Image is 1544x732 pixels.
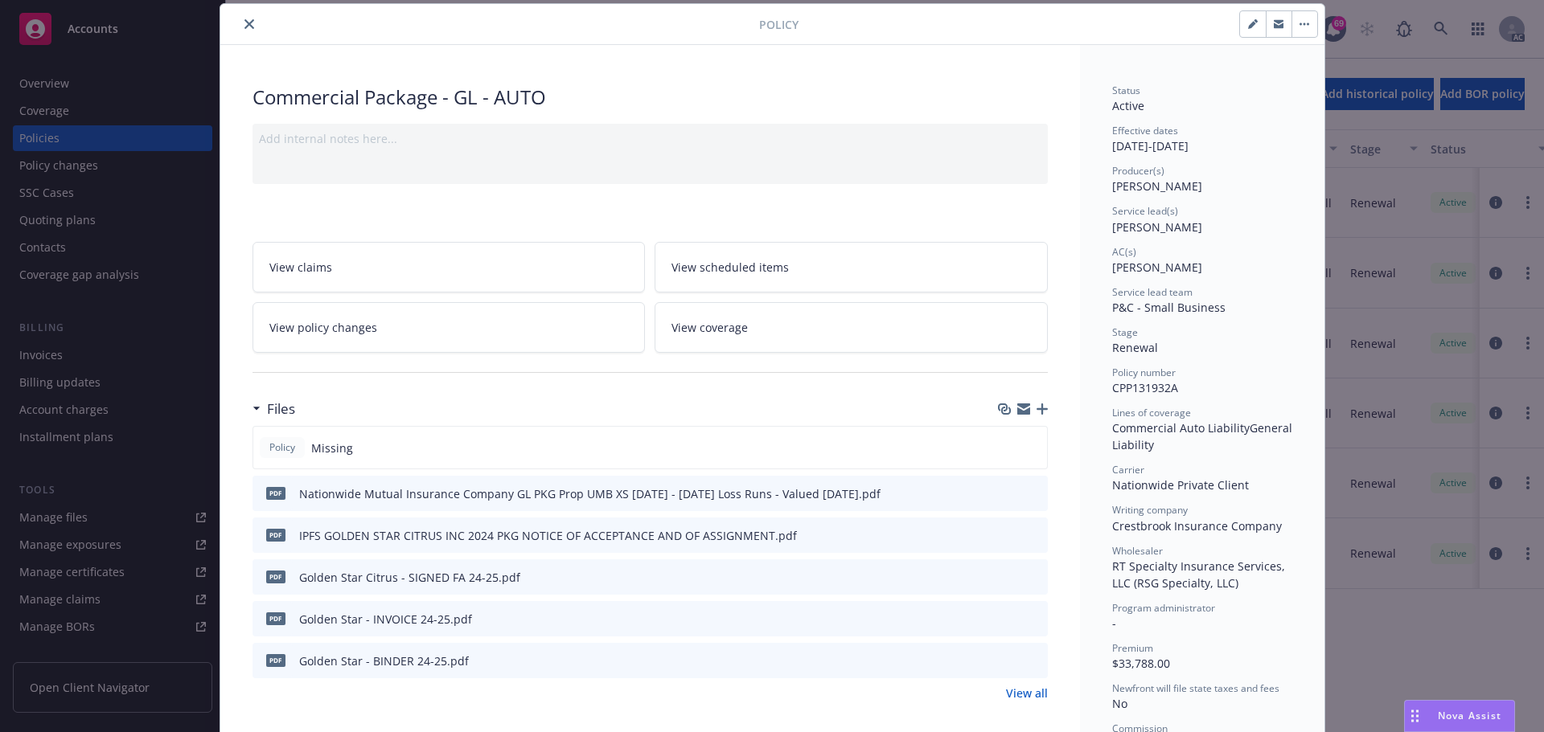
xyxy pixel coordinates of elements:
div: Golden Star - BINDER 24-25.pdf [299,652,469,669]
span: Active [1112,98,1144,113]
button: preview file [1027,652,1041,669]
span: Program administrator [1112,601,1215,615]
span: Nationwide Private Client [1112,477,1249,493]
span: View policy changes [269,319,377,336]
span: Carrier [1112,463,1144,476]
span: Policy [266,440,298,455]
span: Wholesaler [1112,544,1163,558]
span: pdf [266,654,285,666]
span: General Liability [1112,420,1296,452]
a: View claims [253,242,646,292]
button: preview file [1027,611,1041,628]
span: Missing [311,440,353,456]
button: Nova Assist [1404,700,1515,732]
a: View all [1006,685,1048,701]
span: Stage [1112,325,1138,339]
button: download file [1001,611,1014,628]
h3: Files [267,399,295,419]
button: download file [1001,652,1014,669]
span: Crestbrook Insurance Company [1112,518,1282,534]
div: IPFS GOLDEN STAR CITRUS INC 2024 PKG NOTICE OF ACCEPTANCE AND OF ASSIGNMENT.pdf [299,527,797,544]
span: No [1112,696,1127,711]
span: $33,788.00 [1112,656,1170,671]
a: View policy changes [253,302,646,353]
button: close [240,14,259,34]
button: preview file [1027,569,1041,586]
span: Lines of coverage [1112,406,1191,419]
span: - [1112,615,1116,631]
button: download file [1001,527,1014,544]
span: Renewal [1112,340,1158,355]
span: Status [1112,84,1140,97]
span: pdf [266,570,285,583]
span: Producer(s) [1112,164,1164,178]
span: Effective dates [1112,124,1178,137]
button: preview file [1027,485,1041,502]
div: Drag to move [1405,701,1425,731]
span: pdf [266,612,285,624]
span: View coverage [671,319,748,336]
button: download file [1001,485,1014,502]
span: Service lead(s) [1112,204,1178,218]
span: Service lead team [1112,285,1193,299]
span: Policy number [1112,366,1176,379]
span: [PERSON_NAME] [1112,219,1202,235]
span: Premium [1112,641,1153,655]
span: Commercial Auto Liability [1112,420,1250,436]
span: CPP131932A [1112,380,1178,395]
button: preview file [1027,527,1041,544]
div: Golden Star Citrus - SIGNED FA 24-25.pdf [299,569,520,586]
button: download file [1001,569,1014,586]
span: Nova Assist [1438,709,1501,722]
span: View scheduled items [671,259,789,276]
div: Golden Star - INVOICE 24-25.pdf [299,611,472,628]
span: Writing company [1112,503,1188,517]
div: Add internal notes here... [259,130,1041,147]
div: Commercial Package - GL - AUTO [253,84,1048,111]
span: P&C - Small Business [1112,300,1226,315]
span: pdf [266,487,285,499]
div: [DATE] - [DATE] [1112,124,1292,154]
span: RT Specialty Insurance Services, LLC (RSG Specialty, LLC) [1112,558,1288,591]
span: AC(s) [1112,245,1136,259]
span: View claims [269,259,332,276]
span: [PERSON_NAME] [1112,260,1202,275]
span: [PERSON_NAME] [1112,178,1202,194]
span: Policy [759,16,799,33]
span: pdf [266,529,285,541]
span: Newfront will file state taxes and fees [1112,681,1279,695]
a: View coverage [655,302,1048,353]
div: Files [253,399,295,419]
div: Nationwide Mutual Insurance Company GL PKG Prop UMB XS [DATE] - [DATE] Loss Runs - Valued [DATE].pdf [299,485,881,502]
a: View scheduled items [655,242,1048,292]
